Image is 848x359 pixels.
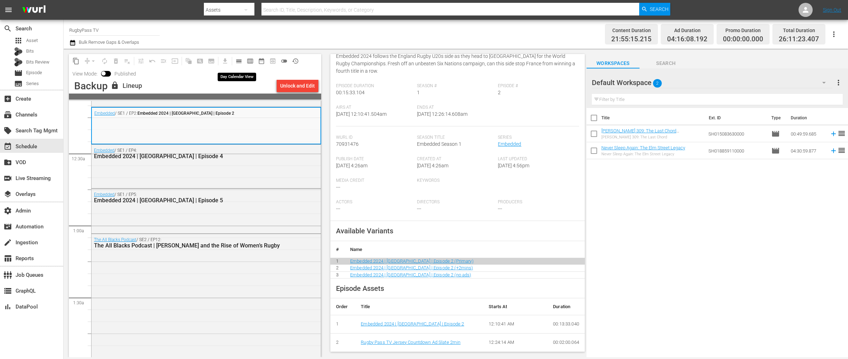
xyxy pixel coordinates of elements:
[4,287,12,295] span: GraphQL
[498,83,575,89] span: Episode #
[123,82,142,90] div: Lineup
[110,55,122,67] span: Select an event to delete
[723,25,763,35] div: Promo Duration
[771,146,780,155] span: Episode
[74,80,108,92] div: Backup
[4,190,12,198] span: Overlays
[830,130,837,138] svg: Add to Schedule
[258,58,265,65] span: date_range_outlined
[94,111,282,116] div: / SE1 / EP2:
[4,142,12,151] span: Schedule
[14,58,23,66] div: Bits Review
[350,265,473,270] a: Embedded 2024 | [GEOGRAPHIC_DATA] | Episode 2 (+2mins)
[290,55,301,67] span: View History
[601,128,679,144] a: [PERSON_NAME] 309: The Last Chord ([PERSON_NAME] 309: The Last Chord (amc_absolutereality_1_00:50...
[330,298,355,315] th: Order
[650,3,669,16] span: Search
[280,79,315,92] div: Unlock and Edit
[601,152,685,156] div: Never Sleep Again: The Elm Street Legacy
[350,258,473,264] a: Embedded 2024 | [GEOGRAPHIC_DATA] | Episode 2 (Primary)
[547,298,585,315] th: Duration
[417,105,494,110] span: Ends At
[278,55,290,67] span: 24 hours Lineup View is OFF
[779,25,819,35] div: Total Duration
[26,48,34,55] span: Bits
[601,108,705,128] th: Title
[78,40,139,45] span: Bulk Remove Gaps & Overlaps
[122,55,133,67] span: Clear Lineup
[498,206,502,211] span: ---
[834,78,843,87] span: more_vert
[355,298,483,315] th: Title
[417,206,421,211] span: ---
[101,71,106,76] span: Toggle to switch from Published to Draft view.
[111,71,140,77] span: Published
[330,315,355,334] td: 1
[417,135,494,140] span: Season Title
[417,199,494,205] span: Directors
[94,192,282,204] div: / SE1 / EP5:
[206,55,217,67] span: Create Series Block
[601,145,685,150] a: Never Sleep Again: The Elm Street Legacy
[611,25,652,35] div: Content Duration
[336,90,365,95] span: 00:15:33.104
[336,156,413,162] span: Publish Date
[94,237,136,242] a: The All Blacks Podcast
[330,271,344,279] td: 3
[498,199,575,205] span: Producers
[94,148,282,160] div: / SE1 / EP4:
[72,58,79,65] span: content_copy
[336,53,575,74] span: Embedded 2024 follows the England Rugby U20s side as they head to [GEOGRAPHIC_DATA] for the World...
[330,258,344,265] td: 1
[137,111,234,116] span: Embedded 2024 | [GEOGRAPHIC_DATA] | Episode 2
[181,54,194,68] span: Refresh All Search Blocks
[4,126,12,135] span: Search Tag Mgmt
[169,55,181,67] span: Update Metadata from Key Asset
[823,7,841,13] a: Sign Out
[361,340,460,345] a: Rugby Pass TV Jersey Countdown Ad Slate 2min
[4,238,12,247] span: Ingestion
[788,125,827,142] td: 00:49:59.685
[417,111,467,117] span: [DATE] 12:26:14.608am
[336,206,340,211] span: ---
[82,55,99,67] span: Remove Gaps & Overlaps
[640,59,693,68] span: Search
[26,59,49,66] span: Bits Review
[94,197,282,204] div: Embedded 2024 | [GEOGRAPHIC_DATA] | Episode 5
[771,130,780,138] span: Episode
[4,271,12,279] span: Job Queues
[14,69,23,77] span: Episode
[601,135,703,139] div: [PERSON_NAME] 309: The Last Chord
[350,272,471,277] a: Embedded 2024 | [GEOGRAPHIC_DATA] | Episode 2 (no ads)
[498,163,529,168] span: [DATE] 4:56pm
[611,35,652,43] span: 21:55:15.215
[498,156,575,162] span: Last Updated
[4,6,13,14] span: menu
[336,284,384,293] span: Episode Assets
[94,111,115,116] a: Embedded
[706,125,768,142] td: SH015083630000
[667,35,707,43] span: 04:16:08.192
[417,83,494,89] span: Season #
[336,135,413,140] span: Wurl Id
[336,163,367,168] span: [DATE] 4:26am
[336,227,393,235] span: Available Variants
[417,163,448,168] span: [DATE] 4:26am
[723,35,763,43] span: 00:00:00.000
[361,321,464,327] a: Embedded 2024 | [GEOGRAPHIC_DATA] | Episode 2
[4,207,12,215] span: Admin
[267,55,278,67] span: View Backup
[94,148,114,153] a: Embedded
[344,241,585,258] th: Name
[94,242,282,249] div: The All Blacks Podcast | [PERSON_NAME] and the Rise of Women’s Rugby
[235,58,242,65] span: calendar_view_day_outlined
[498,90,501,95] span: 2
[94,237,282,249] div: / SE2 / EP12:
[639,3,670,16] button: Search
[667,25,707,35] div: Ad Duration
[14,79,23,88] span: Series
[14,47,23,56] div: Bits
[547,315,585,334] td: 00:13:33.040
[330,241,344,258] th: #
[587,59,640,68] span: Workspaces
